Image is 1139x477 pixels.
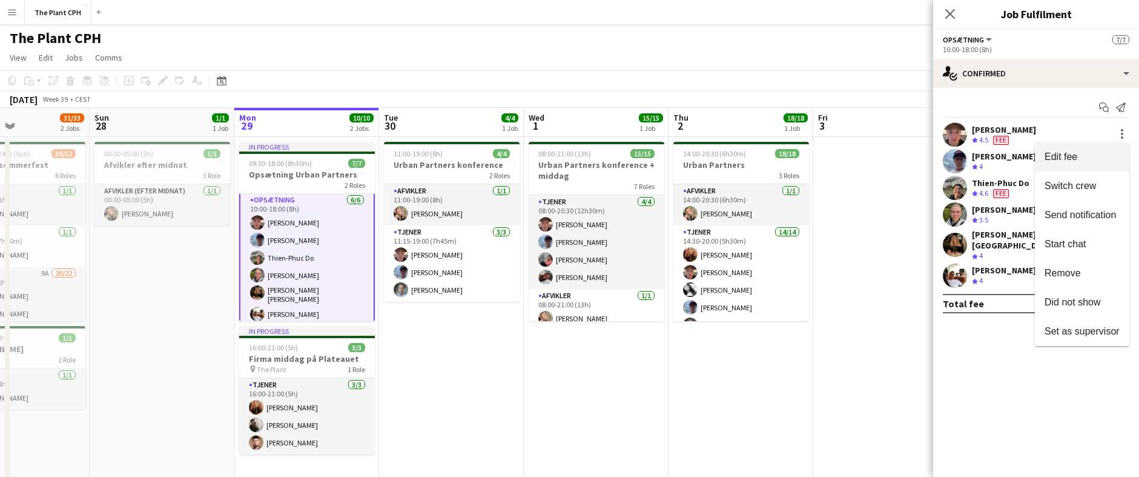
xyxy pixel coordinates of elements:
[1045,297,1101,307] span: Did not show
[1035,259,1129,288] button: Remove
[1035,172,1129,201] button: Switch crew
[1035,201,1129,230] button: Send notification
[1045,268,1081,278] span: Remove
[1035,288,1129,317] button: Did not show
[1035,317,1129,346] button: Set as supervisor
[1045,181,1096,191] span: Switch crew
[1045,152,1077,162] span: Edit fee
[1035,142,1129,172] button: Edit fee
[1045,210,1116,220] span: Send notification
[1035,230,1129,259] button: Start chat
[1045,326,1120,336] span: Set as supervisor
[1045,239,1086,249] span: Start chat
